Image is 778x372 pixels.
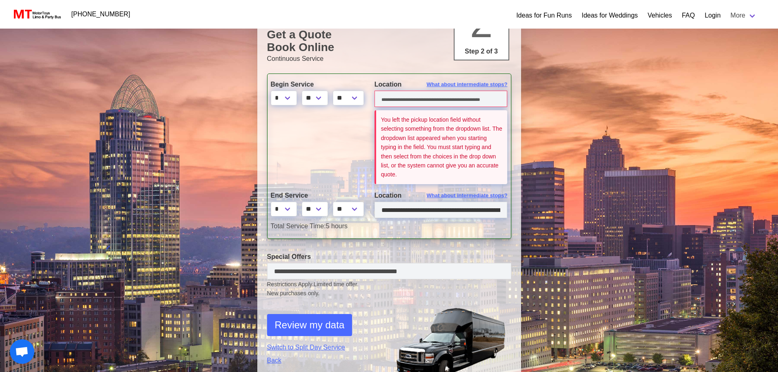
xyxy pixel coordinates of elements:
button: Review my data [267,314,352,336]
a: Vehicles [648,11,672,20]
span: Limited time offer. [314,280,359,289]
span: Location [375,81,402,88]
div: 5 hours [265,221,514,231]
a: Ideas for Weddings [582,11,638,20]
small: You left the pickup location field without selecting something from the dropdown list. The dropdo... [381,116,502,178]
span: Location [375,192,402,199]
p: Step 2 of 3 [458,47,505,56]
p: Continuous Service [267,54,511,64]
a: Open chat [10,339,34,364]
span: New purchases only. [267,289,511,298]
a: Back [267,356,383,365]
h1: Get a Quote Book Online [267,28,511,54]
label: Special Offers [267,252,511,262]
a: Login [704,11,720,20]
span: What about intermediate stops? [427,80,508,89]
label: End Service [271,191,362,200]
a: Switch to Split Day Service [267,343,383,352]
a: Ideas for Fun Runs [516,11,572,20]
a: FAQ [682,11,695,20]
span: What about intermediate stops? [427,192,508,200]
img: MotorToys Logo [11,9,62,20]
small: Restrictions Apply. [267,281,511,298]
a: [PHONE_NUMBER] [67,6,135,22]
span: Total Service Time: [271,223,326,229]
label: Begin Service [271,80,362,89]
a: More [726,7,762,24]
span: Review my data [275,318,345,332]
